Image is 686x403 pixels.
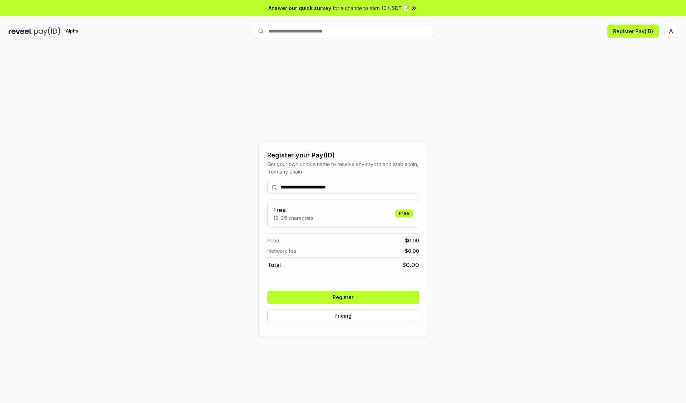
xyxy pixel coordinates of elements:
[267,261,281,269] span: Total
[267,237,279,244] span: Price
[607,25,659,37] button: Register Pay(ID)
[273,206,313,214] h3: Free
[267,160,419,175] div: Get your own unique name to receive any crypto and stablecoin, from any chain
[267,247,296,255] span: Network fee
[405,247,419,255] span: $ 0.00
[402,261,419,269] span: $ 0.00
[267,291,419,304] button: Register
[34,27,60,36] img: pay_id
[405,237,419,244] span: $ 0.00
[267,150,419,160] div: Register your Pay(ID)
[267,309,419,322] button: Pricing
[273,214,313,222] p: 13-25 characters
[268,4,331,12] span: Answer our quick survey
[62,27,82,36] div: Alpha
[9,27,33,36] img: reveel_dark
[333,4,409,12] span: for a chance to earn 10 USDT 📝
[395,210,413,217] div: Free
